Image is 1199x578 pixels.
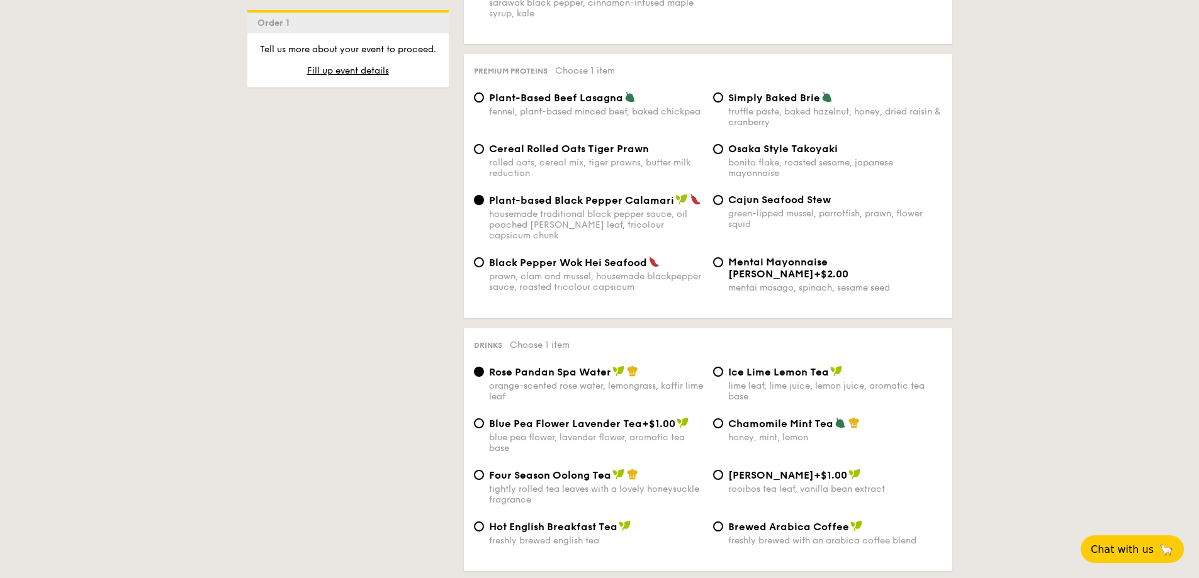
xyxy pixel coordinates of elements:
span: Drinks [474,341,502,350]
span: Black Pepper Wok Hei Seafood [489,257,647,269]
div: honey, mint, lemon [728,432,942,443]
span: Fill up event details [307,65,389,76]
span: Rose Pandan Spa Water [489,366,611,378]
div: lime leaf, lime juice, lemon juice, aromatic tea base [728,381,942,402]
div: freshly brewed with an arabica coffee blend [728,535,942,546]
div: prawn, clam and mussel, housemade blackpepper sauce, roasted tricolour capsicum [489,271,703,292]
img: icon-vegan.f8ff3823.svg [612,469,625,480]
span: Four Season Oolong Tea [489,469,611,481]
span: Plant-Based Beef Lasagna [489,92,623,104]
div: blue pea flower, lavender flower, aromatic tea base [489,432,703,453]
span: Cereal Rolled Oats Tiger Prawn [489,143,649,155]
img: icon-spicy.37a8142b.svg [690,194,701,205]
p: Tell us more about your event to proceed. [257,43,439,56]
div: rooibos tea leaf, vanilla bean extract [728,484,942,494]
input: [PERSON_NAME]+$1.00rooibos tea leaf, vanilla bean extract [713,470,723,480]
div: fennel, plant-based minced beef, baked chickpea [489,106,703,117]
span: Simply Baked Brie [728,92,820,104]
span: Chat with us [1091,543,1154,555]
input: Blue Pea Flower Lavender Tea+$1.00blue pea flower, lavender flower, aromatic tea base [474,418,484,428]
span: Mentai Mayonnaise [PERSON_NAME] [728,256,828,280]
span: Premium proteins [474,67,548,75]
input: Black Pepper Wok Hei Seafoodprawn, clam and mussel, housemade blackpepper sauce, roasted tricolou... [474,257,484,267]
input: Osaka Style Takoyakibonito flake, roasted sesame, japanese mayonnaise [713,144,723,154]
img: icon-vegan.f8ff3823.svg [675,194,688,205]
div: housemade traditional black pepper sauce, oil poached [PERSON_NAME] leaf, tricolour capsicum chunk [489,209,703,241]
div: bonito flake, roasted sesame, japanese mayonnaise [728,157,942,179]
img: icon-vegan.f8ff3823.svg [677,417,689,428]
div: tightly rolled tea leaves with a lovely honeysuckle fragrance [489,484,703,505]
span: Brewed Arabica Coffee [728,521,849,533]
img: icon-vegetarian.fe4039eb.svg [821,91,833,103]
span: Choose 1 item [555,65,615,76]
img: icon-vegan.f8ff3823.svg [850,520,863,531]
button: Chat with us🦙 [1081,535,1184,563]
img: icon-chef-hat.a58ddaea.svg [627,469,638,480]
span: Order 1 [257,18,295,28]
input: Cajun Seafood Stewgreen-lipped mussel, parrotfish, prawn, flower squid [713,195,723,205]
div: orange-scented rose water, lemongrass, kaffir lime leaf [489,381,703,402]
img: icon-vegan.f8ff3823.svg [619,520,631,531]
span: Plant-based Black Pepper Calamari [489,194,674,206]
input: Rose Pandan Spa Waterorange-scented rose water, lemongrass, kaffir lime leaf [474,367,484,377]
img: icon-vegan.f8ff3823.svg [848,469,861,480]
img: icon-chef-hat.a58ddaea.svg [627,365,638,377]
input: Cereal Rolled Oats Tiger Prawnrolled oats, cereal mix, tiger prawns, butter milk reduction [474,144,484,154]
span: Blue Pea Flower Lavender Tea [489,418,642,430]
input: Four Season Oolong Teatightly rolled tea leaves with a lovely honeysuckle fragrance [474,470,484,480]
div: truffle paste, baked hazelnut, honey, dried raisin & cranberry [728,106,942,128]
img: icon-spicy.37a8142b.svg [648,256,660,267]
input: Hot English Breakfast Teafreshly brewed english tea [474,521,484,531]
span: +$1.00 [642,418,675,430]
span: Cajun Seafood Stew [728,194,831,206]
input: Plant-based Black Pepper Calamarihousemade traditional black pepper sauce, oil poached [PERSON_NA... [474,195,484,205]
img: icon-vegetarian.fe4039eb.svg [624,91,636,103]
div: green-lipped mussel, parrotfish, prawn, flower squid [728,208,942,230]
img: icon-vegetarian.fe4039eb.svg [835,417,846,428]
span: Chamomile Mint Tea [728,418,833,430]
div: freshly brewed english tea [489,535,703,546]
span: Hot English Breakfast Tea [489,521,617,533]
span: Ice Lime Lemon Tea [728,366,829,378]
span: +$2.00 [814,268,848,280]
img: icon-vegan.f8ff3823.svg [612,365,625,377]
div: mentai masago, spinach, sesame seed [728,282,942,293]
span: [PERSON_NAME] [728,469,814,481]
input: Brewed Arabica Coffeefreshly brewed with an arabica coffee blend [713,521,723,531]
input: Chamomile Mint Teahoney, mint, lemon [713,418,723,428]
input: Plant-Based Beef Lasagnafennel, plant-based minced beef, baked chickpea [474,92,484,103]
span: Choose 1 item [510,340,570,350]
input: Simply Baked Brietruffle paste, baked hazelnut, honey, dried raisin & cranberry [713,92,723,103]
input: Ice Lime Lemon Tealime leaf, lime juice, lemon juice, aromatic tea base [713,367,723,377]
span: Osaka Style Takoyaki [728,143,838,155]
img: icon-vegan.f8ff3823.svg [830,365,843,377]
span: +$1.00 [814,469,847,481]
input: Mentai Mayonnaise [PERSON_NAME]+$2.00mentai masago, spinach, sesame seed [713,257,723,267]
img: icon-chef-hat.a58ddaea.svg [848,417,860,428]
span: 🦙 [1159,542,1174,557]
div: rolled oats, cereal mix, tiger prawns, butter milk reduction [489,157,703,179]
